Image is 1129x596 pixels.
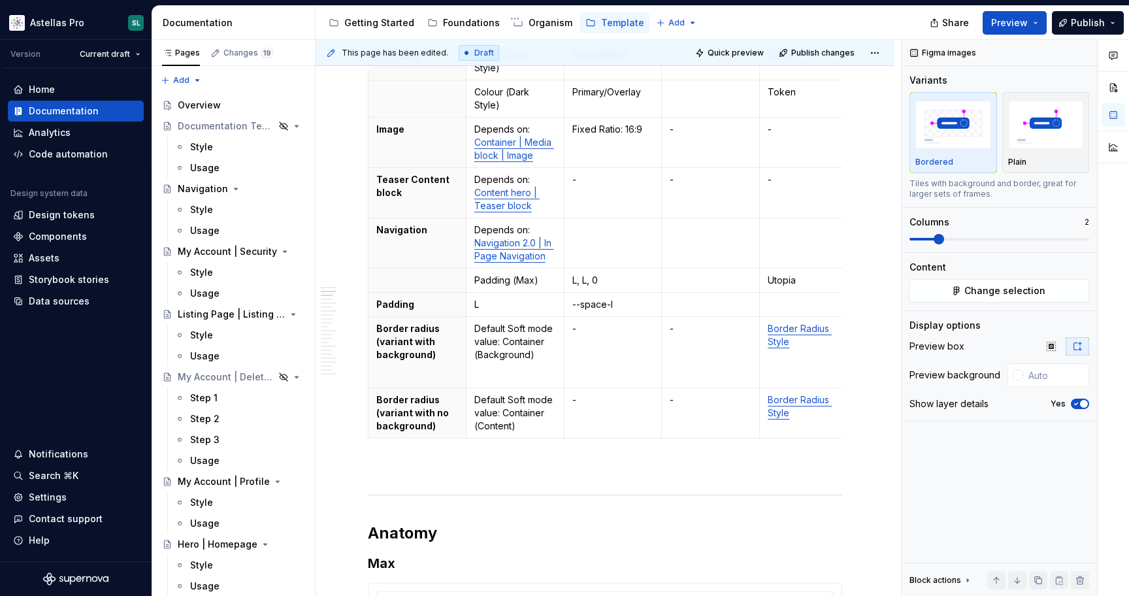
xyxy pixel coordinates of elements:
[9,15,25,31] img: b2369ad3-f38c-46c1-b2a2-f2452fdbdcd2.png
[670,173,751,186] p: -
[190,454,220,467] div: Usage
[923,11,977,35] button: Share
[8,144,144,165] a: Code automation
[376,393,458,433] p: Border radius (variant with no background)
[190,391,218,405] div: Step 1
[344,16,414,29] div: Getting Started
[29,448,88,461] div: Notifications
[1071,16,1105,29] span: Publish
[157,241,310,262] a: My Account | Security
[909,279,1089,303] button: Change selection
[162,48,200,58] div: Pages
[10,49,41,59] div: Version
[8,226,144,247] a: Components
[909,397,989,410] div: Show layer details
[43,572,108,586] svg: Supernova Logo
[8,487,144,508] a: Settings
[915,157,953,167] p: Bordered
[601,16,644,29] div: Template
[169,408,310,429] a: Step 2
[323,12,419,33] a: Getting Started
[29,126,71,139] div: Analytics
[190,433,220,446] div: Step 3
[1051,399,1066,409] label: Yes
[169,262,310,283] a: Style
[169,137,310,157] a: Style
[909,261,946,274] div: Content
[572,393,654,406] p: -
[169,555,310,576] a: Style
[8,122,144,143] a: Analytics
[909,74,947,87] div: Variants
[580,12,649,33] a: Template
[942,16,969,29] span: Share
[190,496,213,509] div: Style
[909,216,949,229] div: Columns
[474,187,540,211] a: Content hero | Teaser block
[991,16,1028,29] span: Preview
[8,269,144,290] a: Storybook stories
[474,123,556,162] p: Depends on:
[178,99,221,112] div: Overview
[768,86,849,99] p: Token
[8,101,144,122] a: Documentation
[29,491,67,504] div: Settings
[768,123,849,136] p: -
[474,274,556,287] p: Padding (Max)
[768,323,832,347] a: Border Radius Style
[29,534,50,547] div: Help
[190,224,220,237] div: Usage
[368,554,842,572] h3: Max
[157,304,310,325] a: Listing Page | Listing Section
[169,388,310,408] a: Step 1
[190,350,220,363] div: Usage
[909,340,964,353] div: Preview box
[422,12,505,33] a: Foundations
[909,319,981,332] div: Display options
[668,18,685,28] span: Add
[376,298,458,311] p: Padding
[443,16,500,29] div: Foundations
[169,283,310,304] a: Usage
[474,237,554,261] a: Navigation 2.0 | In Page Navigation
[474,48,494,58] span: Draft
[3,8,149,37] button: Astellas ProSL
[376,173,458,199] p: Teaser Content block
[169,492,310,513] a: Style
[368,523,842,544] h2: Anatomy
[178,475,270,488] div: My Account | Profile
[178,371,274,384] div: My Account | Delete Account
[508,12,578,33] a: Organism
[29,105,99,118] div: Documentation
[132,18,140,28] div: SL
[190,203,213,216] div: Style
[572,322,654,335] p: -
[1023,363,1089,387] input: Auto
[376,322,458,361] p: Border radius (variant with background)
[80,49,130,59] span: Current draft
[29,83,55,96] div: Home
[474,322,556,361] p: Default Soft mode value: Container (Background)
[1008,157,1026,167] p: Plain
[157,116,310,137] a: Documentation Template
[572,274,654,287] p: L, L, 0
[8,248,144,269] a: Assets
[157,71,206,90] button: Add
[178,538,257,551] div: Hero | Homepage
[169,429,310,450] a: Step 3
[169,346,310,367] a: Usage
[670,123,751,136] p: -
[169,325,310,346] a: Style
[157,95,310,116] a: Overview
[169,220,310,241] a: Usage
[8,205,144,225] a: Design tokens
[909,369,1000,382] div: Preview background
[178,182,228,195] div: Navigation
[169,513,310,534] a: Usage
[163,16,310,29] div: Documentation
[169,450,310,471] a: Usage
[1085,217,1089,227] p: 2
[572,86,654,99] p: Primary/Overlay
[30,16,84,29] div: Astellas Pro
